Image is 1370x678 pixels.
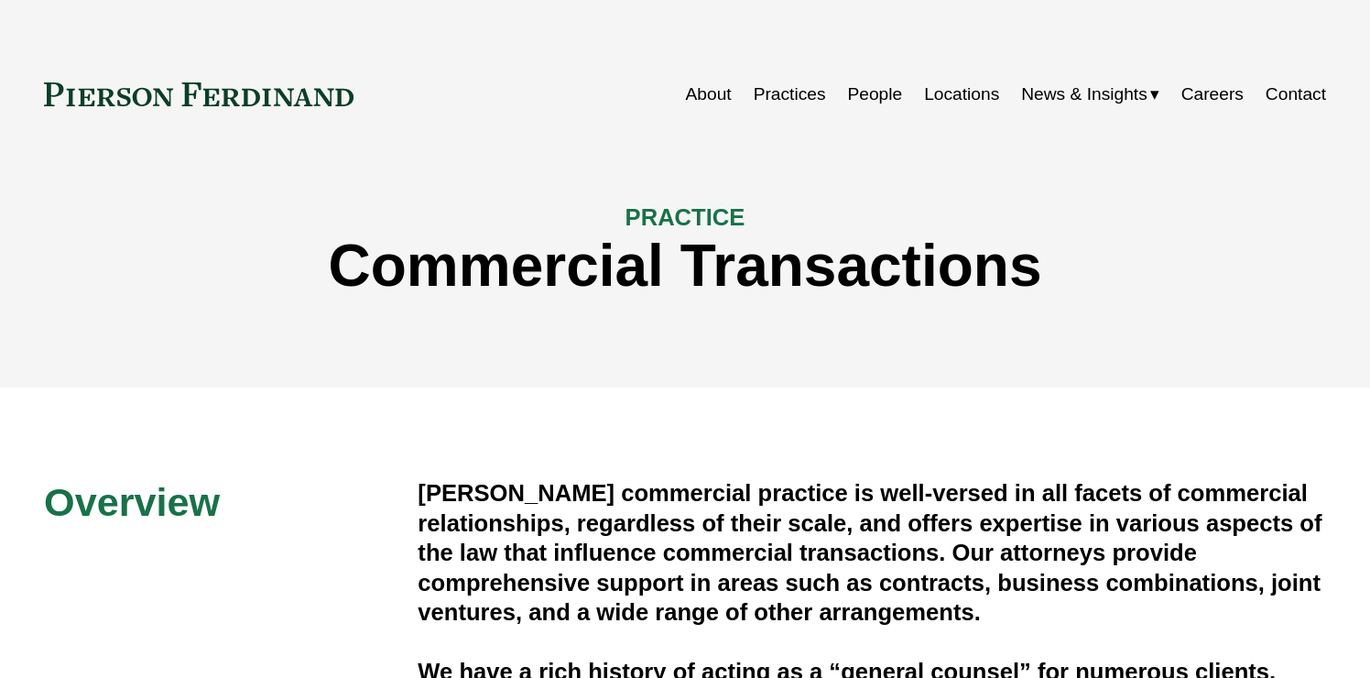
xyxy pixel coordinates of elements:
span: Overview [44,480,220,524]
span: PRACTICE [625,204,745,230]
a: People [847,77,902,112]
a: Practices [754,77,826,112]
a: folder dropdown [1021,77,1159,112]
h4: [PERSON_NAME] commercial practice is well-versed in all facets of commercial relationships, regar... [418,478,1326,627]
a: Careers [1181,77,1244,112]
span: News & Insights [1021,79,1147,111]
h1: Commercial Transactions [44,233,1326,300]
a: Locations [924,77,999,112]
a: Contact [1266,77,1326,112]
a: About [686,77,732,112]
